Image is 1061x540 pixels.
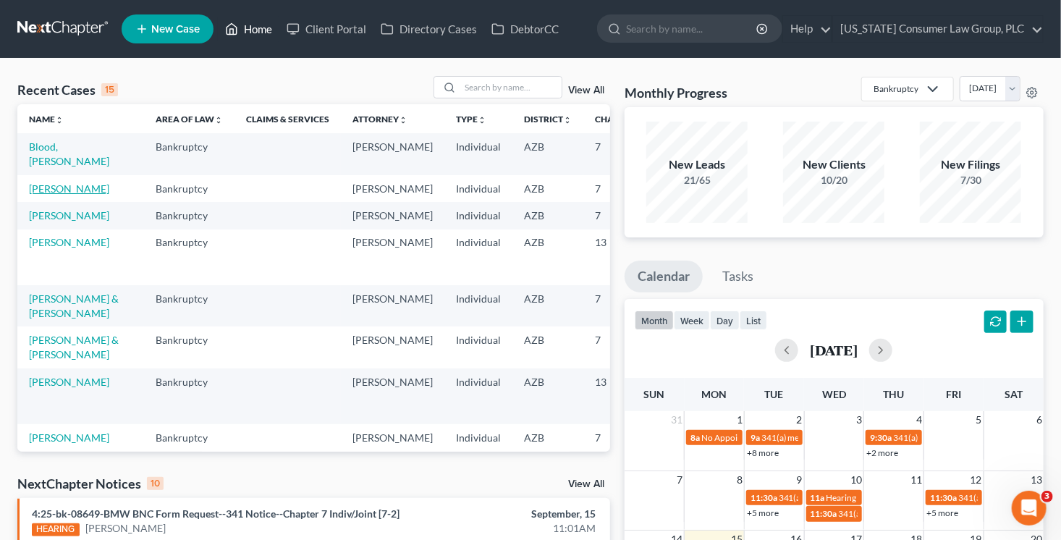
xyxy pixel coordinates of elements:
[352,114,407,125] a: Attorneyunfold_more
[460,77,562,98] input: Search by name...
[1005,388,1023,400] span: Sat
[399,116,407,125] i: unfold_more
[709,261,766,292] a: Tasks
[710,311,740,330] button: day
[32,523,80,536] div: HEARING
[870,432,892,443] span: 9:30a
[833,16,1043,42] a: [US_STATE] Consumer Law Group, PLC
[765,388,784,400] span: Tue
[29,140,109,167] a: Blood, [PERSON_NAME]
[418,521,596,536] div: 11:01AM
[444,326,512,368] td: Individual
[341,175,444,202] td: [PERSON_NAME]
[646,173,748,187] div: 21/65
[29,431,109,444] a: [PERSON_NAME]
[279,16,373,42] a: Client Portal
[32,507,400,520] a: 4:25-bk-08649-BMW BNC Form Request--341 Notice--Chapter 7 Indiv/Joint [7-2]
[29,209,109,222] a: [PERSON_NAME]
[524,114,572,125] a: Districtunfold_more
[478,116,486,125] i: unfold_more
[418,507,596,521] div: September, 15
[512,202,583,229] td: AZB
[747,447,779,458] a: +8 more
[144,175,234,202] td: Bankruptcy
[783,156,884,173] div: New Clients
[341,133,444,174] td: [PERSON_NAME]
[29,292,119,319] a: [PERSON_NAME] & [PERSON_NAME]
[144,133,234,174] td: Bankruptcy
[975,411,984,429] span: 5
[444,285,512,326] td: Individual
[583,229,656,285] td: 13
[893,432,1033,443] span: 341(a) meeting for [PERSON_NAME]
[1012,491,1047,526] iframe: Intercom live chat
[444,202,512,229] td: Individual
[484,16,566,42] a: DebtorCC
[969,471,984,489] span: 12
[735,411,744,429] span: 1
[144,229,234,285] td: Bankruptcy
[783,173,884,187] div: 10/20
[583,285,656,326] td: 7
[144,202,234,229] td: Bankruptcy
[563,116,572,125] i: unfold_more
[1041,491,1053,502] span: 3
[144,424,234,451] td: Bankruptcy
[644,388,665,400] span: Sun
[341,229,444,285] td: [PERSON_NAME]
[144,452,234,507] td: Bankruptcy
[85,521,166,536] a: [PERSON_NAME]
[849,471,863,489] span: 10
[444,229,512,285] td: Individual
[674,311,710,330] button: week
[909,471,923,489] span: 11
[810,342,858,358] h2: [DATE]
[811,508,837,519] span: 11:30a
[512,285,583,326] td: AZB
[341,202,444,229] td: [PERSON_NAME]
[795,411,804,429] span: 2
[675,471,684,489] span: 7
[29,376,109,388] a: [PERSON_NAME]
[568,479,604,489] a: View All
[341,452,444,507] td: [PERSON_NAME]
[930,492,957,503] span: 11:30a
[1029,471,1044,489] span: 13
[512,133,583,174] td: AZB
[822,388,846,400] span: Wed
[735,471,744,489] span: 8
[751,432,760,443] span: 9a
[144,326,234,368] td: Bankruptcy
[147,477,164,490] div: 10
[17,81,118,98] div: Recent Cases
[156,114,223,125] a: Area of Lawunfold_more
[701,432,769,443] span: No Appointments
[512,229,583,285] td: AZB
[625,261,703,292] a: Calendar
[635,311,674,330] button: month
[29,114,64,125] a: Nameunfold_more
[144,285,234,326] td: Bankruptcy
[512,424,583,451] td: AZB
[779,492,995,503] span: 341(a) meeting for [PERSON_NAME] & [PERSON_NAME]
[341,368,444,424] td: [PERSON_NAME]
[17,475,164,492] div: NextChapter Notices
[855,411,863,429] span: 3
[583,452,656,507] td: 13
[626,15,758,42] input: Search by name...
[29,182,109,195] a: [PERSON_NAME]
[512,452,583,507] td: AZB
[444,424,512,451] td: Individual
[341,285,444,326] td: [PERSON_NAME]
[341,424,444,451] td: [PERSON_NAME]
[583,202,656,229] td: 7
[144,368,234,424] td: Bankruptcy
[839,508,1055,519] span: 341(a) meeting for [PERSON_NAME] & [PERSON_NAME]
[625,84,727,101] h3: Monthly Progress
[512,326,583,368] td: AZB
[669,411,684,429] span: 31
[690,432,700,443] span: 8a
[946,388,961,400] span: Fri
[234,104,341,133] th: Claims & Services
[512,175,583,202] td: AZB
